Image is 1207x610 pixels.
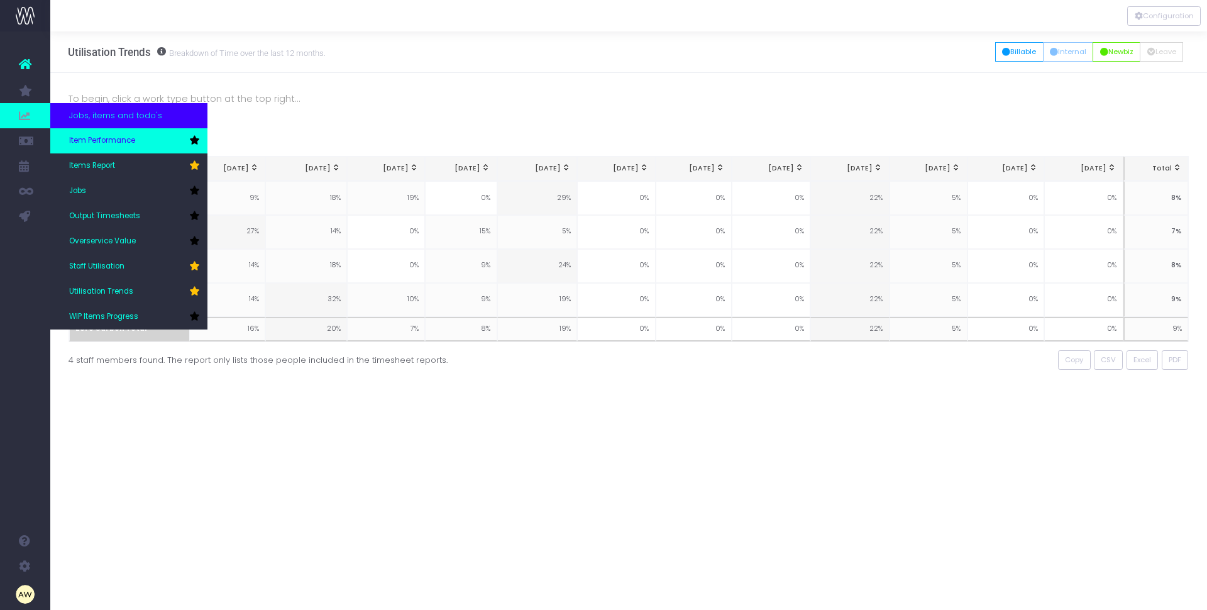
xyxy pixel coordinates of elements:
[1130,164,1181,174] div: Total
[1140,42,1183,62] button: Leave
[354,164,419,174] div: [DATE]
[347,181,425,215] td: 19%
[739,164,804,174] div: [DATE]
[656,157,732,181] th: Oct 25: activate to sort column ascending
[577,215,655,249] td: 0%
[890,215,967,249] td: 5%
[967,181,1045,215] td: 0%
[967,317,1045,342] td: 0%
[1169,355,1181,365] span: PDF
[890,283,967,317] td: 5%
[1044,249,1123,283] td: 0%
[890,181,967,215] td: 5%
[425,215,497,249] td: 15%
[189,249,266,283] td: 14%
[1058,350,1091,370] button: Copy
[425,157,497,181] th: Jul 25: activate to sort column ascending
[1123,181,1189,215] td: 8%
[810,215,889,249] td: 22%
[656,215,732,249] td: 0%
[69,186,86,197] span: Jobs
[732,317,810,342] td: 0%
[69,211,140,222] span: Output Timesheets
[265,249,347,283] td: 18%
[432,164,490,174] div: [DATE]
[967,215,1045,249] td: 0%
[1123,249,1189,283] td: 8%
[1044,317,1123,342] td: 0%
[1051,164,1116,174] div: [DATE]
[1101,355,1116,365] span: CSV
[577,157,655,181] th: Sep 25: activate to sort column ascending
[50,179,207,204] a: Jobs
[272,164,341,174] div: [DATE]
[69,109,162,122] span: Jobs, items and todo's
[189,283,266,317] td: 14%
[1127,6,1201,26] button: Configuration
[577,317,655,342] td: 0%
[1093,42,1140,62] button: Newbiz
[497,181,578,215] td: 29%
[732,283,810,317] td: 0%
[425,181,497,215] td: 0%
[967,283,1045,317] td: 0%
[347,283,425,317] td: 10%
[69,131,1189,143] h3: Heatmap
[189,157,266,181] th: Apr 25: activate to sort column ascending
[1044,215,1123,249] td: 0%
[577,283,655,317] td: 0%
[50,279,207,304] a: Utilisation Trends
[425,249,497,283] td: 9%
[497,215,578,249] td: 5%
[265,181,347,215] td: 18%
[810,317,889,342] td: 22%
[166,46,326,58] small: Breakdown of Time over the last 12 months.
[1127,6,1201,26] div: Vertical button group
[497,249,578,283] td: 24%
[189,317,266,342] td: 16%
[69,311,138,323] span: WIP Items Progress
[810,157,889,181] th: Dec 25: activate to sort column ascending
[69,286,133,297] span: Utilisation Trends
[69,261,124,272] span: Staff Utilisation
[1123,283,1189,317] td: 9%
[50,128,207,153] a: Item Performance
[1123,215,1189,249] td: 7%
[497,157,578,181] th: Aug 25: activate to sort column ascending
[1065,355,1083,365] span: Copy
[1162,350,1189,370] button: PDF
[347,157,425,181] th: Jun 25: activate to sort column ascending
[16,585,35,604] img: images/default_profile_image.png
[504,164,571,174] div: [DATE]
[69,236,136,247] span: Overservice Value
[50,153,207,179] a: Items Report
[425,317,497,342] td: 8%
[656,181,732,215] td: 0%
[497,317,578,342] td: 19%
[265,157,347,181] th: May 25: activate to sort column ascending
[656,283,732,317] td: 0%
[50,254,207,279] a: Staff Utilisation
[425,283,497,317] td: 9%
[347,249,425,283] td: 0%
[662,164,725,174] div: [DATE]
[817,164,883,174] div: [DATE]
[69,350,619,366] div: 4 staff members found. The report only lists those people included in the timesheet reports.
[732,249,810,283] td: 0%
[890,317,967,342] td: 5%
[265,283,347,317] td: 32%
[265,317,347,342] td: 20%
[69,91,1189,106] p: To begin, click a work type button at the top right...
[810,249,889,283] td: 22%
[347,317,425,342] td: 7%
[347,215,425,249] td: 0%
[69,160,115,172] span: Items Report
[890,249,967,283] td: 5%
[1133,355,1151,365] span: Excel
[1044,157,1123,181] th: Mar 26: activate to sort column ascending
[50,229,207,254] a: Overservice Value
[1043,42,1094,62] button: Internal
[50,304,207,330] a: WIP Items Progress
[890,157,967,181] th: Jan 26: activate to sort column ascending
[810,283,889,317] td: 22%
